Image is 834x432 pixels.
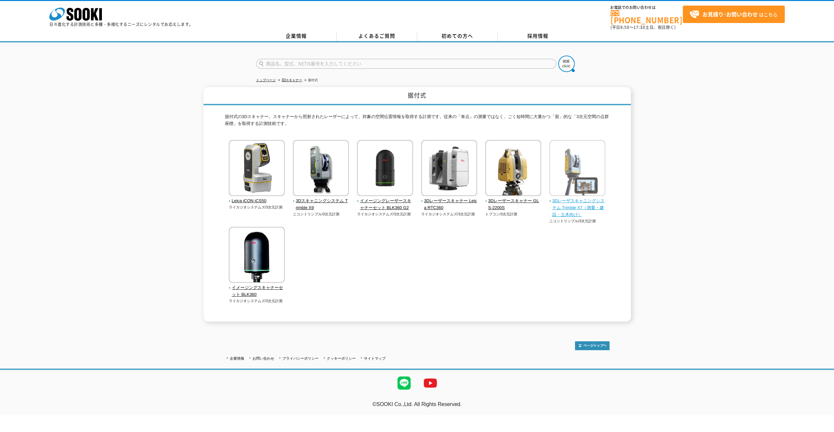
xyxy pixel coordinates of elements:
[417,31,498,41] a: 初めての方へ
[293,192,349,211] a: 3Dスキャニングシステム Trimble X9
[282,356,319,360] a: プライバシーポリシー
[620,24,630,30] span: 8:50
[293,140,349,198] img: 3Dスキャニングシステム Trimble X9
[364,356,386,360] a: サイトマップ
[49,22,193,26] p: 日々進化する計測技術と多種・多様化するニーズにレンタルでお応えします。
[229,204,285,210] p: ライカジオシステムズ/3次元計測
[610,10,683,24] a: [PHONE_NUMBER]
[225,113,609,131] p: 据付式の3Dスキャナー。スキャナーから照射されたレーザーによって、対象の空間位置情報を取得する計測です。従来の「単点」の測量ではなく、ごく短時間に大量かつ「面」的な「3次元空間の点群座標」を取得...
[421,192,477,211] a: 3Dレーザースキャナー Leica RTC360
[441,32,473,39] span: 初めての方へ
[303,77,318,84] li: 据付式
[549,140,605,198] img: 3Dレーザスキャニングシステム Trimble X7（測量・建設・土木向け）
[229,278,285,298] a: イメージングスキャナーセット BLK360
[421,211,477,217] p: ライカジオシステムズ/3次元計測
[421,198,477,211] span: 3Dレーザースキャナー Leica RTC360
[327,356,356,360] a: クッキーポリシー
[229,198,285,204] span: Leica iCON iCS50
[357,192,413,211] a: イメージングレーザースキャナーセット BLK360 G2
[229,227,285,284] img: イメージングスキャナーセット BLK360
[633,24,645,30] span: 17:30
[229,140,285,198] img: Leica iCON iCS50
[610,24,676,30] span: (平日 ～ 土日、祝日除く)
[485,192,541,211] a: 3Dレーザースキャナー GLS-2200S
[293,211,349,217] p: ニコントリンブル/3次元計測
[421,140,477,198] img: 3Dレーザースキャナー Leica RTC360
[683,6,785,23] a: お見積り･お問い合わせはこちら
[229,284,285,298] span: イメージングスキャナーセット BLK360
[549,218,606,224] p: ニコントリンブル/3次元計測
[689,10,777,19] span: はこちら
[229,192,285,205] a: Leica iCON iCS50
[549,192,606,218] a: 3Dレーザスキャニングシステム Trimble X7（測量・建設・土木向け）
[252,356,274,360] a: お問い合わせ
[256,78,276,82] a: トップページ
[229,298,285,304] p: ライカジオシステムズ/3次元計測
[703,10,758,18] strong: お見積り･お問い合わせ
[391,370,417,396] img: LINE
[417,370,443,396] img: YouTube
[498,31,578,41] a: 採用情報
[256,59,556,69] input: 商品名、型式、NETIS番号を入力してください
[558,56,575,72] img: btn_search.png
[337,31,417,41] a: よくあるご質問
[293,198,349,211] span: 3Dスキャニングシステム Trimble X9
[485,140,541,198] img: 3Dレーザースキャナー GLS-2200S
[485,198,541,211] span: 3Dレーザースキャナー GLS-2200S
[203,87,631,105] h1: 据付式
[809,408,834,414] a: テストMail
[485,211,541,217] p: トプコン/3次元計測
[610,6,683,10] span: お電話でのお問い合わせは
[357,211,413,217] p: ライカジオシステムズ/3次元計測
[357,198,413,211] span: イメージングレーザースキャナーセット BLK360 G2
[256,31,337,41] a: 企業情報
[575,341,609,350] img: トップページへ
[549,198,606,218] span: 3Dレーザスキャニングシステム Trimble X7（測量・建設・土木向け）
[357,140,413,198] img: イメージングレーザースキャナーセット BLK360 G2
[230,356,244,360] a: 企業情報
[282,78,302,82] a: 3Dスキャナー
